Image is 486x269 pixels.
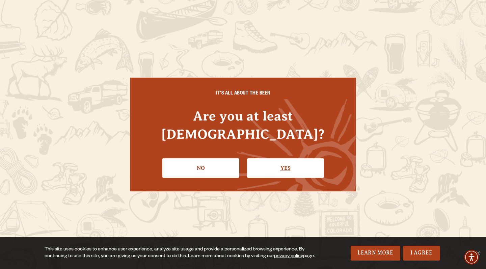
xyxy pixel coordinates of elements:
[351,246,400,261] a: Learn More
[162,158,239,178] a: No
[45,246,316,260] div: This site uses cookies to enhance user experience, analyze site usage and provide a personalized ...
[403,246,440,261] a: I Agree
[143,107,343,143] h4: Are you at least [DEMOGRAPHIC_DATA]?
[143,91,343,97] h6: IT'S ALL ABOUT THE BEER
[274,254,303,259] a: privacy policy
[247,158,324,178] a: Confirm I'm 21 or older
[464,250,479,265] div: Accessibility Menu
